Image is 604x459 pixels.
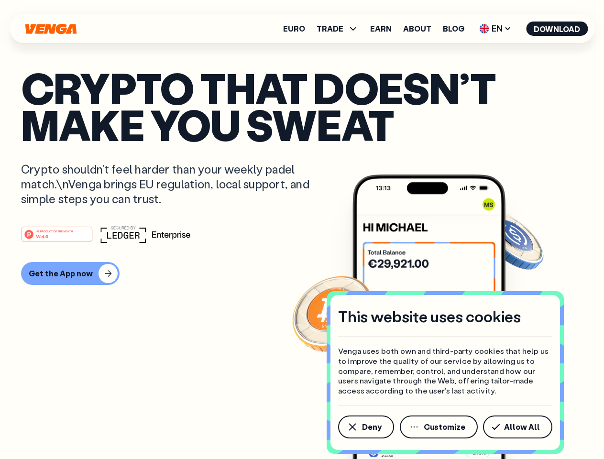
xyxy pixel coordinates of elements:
img: Bitcoin [290,270,376,356]
div: Get the App now [29,269,93,278]
span: TRADE [317,25,343,33]
svg: Home [24,23,77,34]
button: Customize [400,415,478,438]
button: Allow All [483,415,552,438]
tspan: Web3 [36,233,48,239]
span: Customize [424,423,465,431]
a: Euro [283,25,305,33]
button: Get the App now [21,262,120,285]
tspan: #1 PRODUCT OF THE MONTH [36,229,73,232]
h4: This website uses cookies [338,306,521,327]
img: flag-uk [479,24,489,33]
span: Deny [362,423,382,431]
a: #1 PRODUCT OF THE MONTHWeb3 [21,232,93,244]
a: Earn [370,25,392,33]
p: Venga uses both own and third-party cookies that help us to improve the quality of our service by... [338,346,552,396]
a: Get the App now [21,262,583,285]
span: EN [476,21,515,36]
button: Deny [338,415,394,438]
span: Allow All [504,423,540,431]
a: Blog [443,25,464,33]
button: Download [526,22,588,36]
span: TRADE [317,23,359,34]
p: Crypto shouldn’t feel harder than your weekly padel match.\nVenga brings EU regulation, local sup... [21,162,323,207]
img: USDC coin [477,206,546,274]
p: Crypto that doesn’t make you sweat [21,69,583,142]
a: About [403,25,431,33]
